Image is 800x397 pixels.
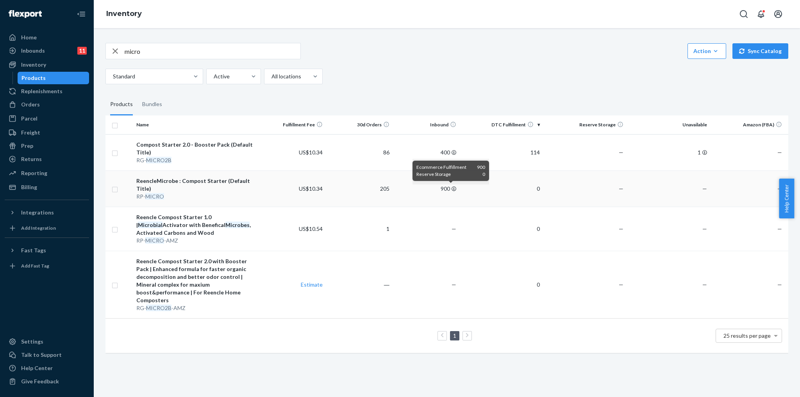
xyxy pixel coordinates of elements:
[100,3,148,25] ol: breadcrumbs
[21,101,40,108] div: Orders
[112,73,113,80] input: Standard
[482,171,485,178] span: 0
[18,72,89,84] a: Products
[136,156,255,164] div: RG-
[225,222,250,228] em: Microbes
[459,170,543,207] td: 0
[326,251,393,318] td: ―
[5,98,89,111] a: Orders
[702,225,707,232] span: —
[619,281,623,288] span: —
[732,43,788,59] button: Sync Catalog
[459,207,543,251] td: 0
[21,142,33,150] div: Prep
[777,149,782,156] span: —
[619,225,623,232] span: —
[459,251,543,318] td: 0
[299,149,323,156] span: US$10.34
[393,134,459,170] td: 400
[21,338,43,346] div: Settings
[5,244,89,257] button: Fast Tags
[21,61,46,69] div: Inventory
[21,87,62,95] div: Replenishments
[619,149,623,156] span: —
[301,281,323,288] a: Estimate
[393,115,459,134] th: Inbound
[326,115,393,134] th: 30d Orders
[5,85,89,97] a: Replenishments
[5,167,89,179] a: Reporting
[21,364,53,372] div: Help Center
[5,349,89,361] a: Talk to Support
[9,10,42,18] img: Flexport logo
[5,31,89,44] a: Home
[106,9,142,18] a: Inventory
[21,246,46,254] div: Fast Tags
[710,115,788,134] th: Amazon (FBA)
[416,164,485,171] div: Ecommerce Fulfillment
[753,6,769,22] button: Open notifications
[416,171,485,178] div: Reserve Storage
[138,222,162,228] em: Microbial
[142,94,162,115] div: Bundles
[146,305,171,311] em: MICRO2B
[136,177,255,193] div: ReencleMicrobe : Compost Starter (Default Title)
[326,170,393,207] td: 205
[5,44,89,57] a: Inbounds11
[133,115,259,134] th: Name
[146,157,171,163] em: MICRO2B
[73,6,89,22] button: Close Navigation
[5,126,89,139] a: Freight
[21,262,49,269] div: Add Fast Tag
[145,193,164,200] em: MICRO
[777,281,782,288] span: —
[543,115,627,134] th: Reserve Storage
[299,185,323,192] span: US$10.34
[21,351,62,359] div: Talk to Support
[770,6,786,22] button: Open account menu
[619,185,623,192] span: —
[777,185,782,192] span: —
[21,74,46,82] div: Products
[5,153,89,165] a: Returns
[459,134,543,170] td: 114
[125,43,300,59] input: Search inventory by name or sku
[736,6,752,22] button: Open Search Box
[5,58,89,71] a: Inventory
[136,141,255,156] div: Compost Starter 2.0 - Booster Pack (Default Title)
[627,115,710,134] th: Unavailable
[136,257,255,304] div: Reencle Compost Starter 2.0 with Booster Pack | Enhanced formula for faster organic decomposition...
[21,47,45,55] div: Inbounds
[21,209,54,216] div: Integrations
[77,47,87,55] div: 11
[213,73,214,80] input: Active
[5,112,89,125] a: Parcel
[5,260,89,272] a: Add Fast Tag
[326,134,393,170] td: 86
[110,94,133,115] div: Products
[5,140,89,152] a: Prep
[21,225,56,231] div: Add Integration
[5,335,89,348] a: Settings
[5,375,89,388] button: Give Feedback
[687,43,726,59] button: Action
[5,222,89,234] a: Add Integration
[5,181,89,193] a: Billing
[723,332,771,339] span: 25 results per page
[21,34,37,41] div: Home
[452,225,456,232] span: —
[779,179,794,218] button: Help Center
[136,193,255,200] div: RP-
[702,281,707,288] span: —
[777,225,782,232] span: —
[21,115,37,122] div: Parcel
[393,170,459,207] td: 900
[21,378,59,385] div: Give Feedback
[452,281,456,288] span: —
[702,185,707,192] span: —
[299,225,323,232] span: US$10.54
[21,169,47,177] div: Reporting
[136,304,255,312] div: RG- -AMZ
